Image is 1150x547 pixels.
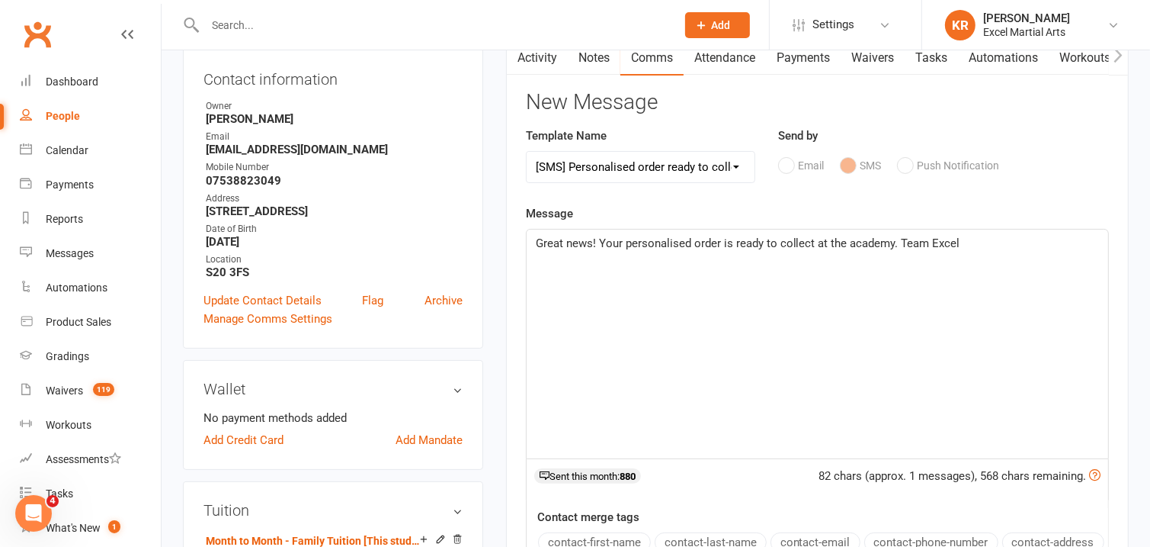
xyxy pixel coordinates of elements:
strong: [DATE] [206,235,463,249]
label: Template Name [526,127,607,145]
a: Product Sales [20,305,161,339]
div: Dashboard [46,76,98,88]
div: KR [945,10,975,40]
a: Payments [766,40,841,76]
div: Calendar [46,144,88,156]
a: Attendance [684,40,766,76]
a: Payments [20,168,161,202]
div: 82 chars (approx. 1 messages), 568 chars remaining. [818,467,1100,485]
div: Location [206,253,463,267]
div: [PERSON_NAME] [983,11,1070,25]
a: Notes [568,40,620,76]
a: Tasks [905,40,959,76]
a: Reports [20,202,161,236]
span: Great news! Your personalised order is ready to collect at the academy. Team Excel [536,236,960,250]
a: Tasks [20,477,161,511]
a: Activity [507,40,568,76]
a: Waivers [841,40,905,76]
div: Payments [46,179,94,191]
a: Flag [362,291,383,310]
a: Messages [20,236,161,271]
a: Assessments [20,442,161,477]
strong: [STREET_ADDRESS] [206,204,463,218]
a: Automations [20,271,161,305]
label: Send by [778,127,818,145]
a: Workouts [1049,40,1122,76]
input: Search... [200,14,665,36]
strong: [PERSON_NAME] [206,112,463,126]
button: Add [685,12,750,38]
span: Add [712,19,731,31]
h3: New Message [526,91,1109,114]
iframe: Intercom live chat [15,495,52,532]
span: 119 [93,383,114,396]
div: Email [206,130,463,144]
strong: 880 [620,471,636,482]
div: Tasks [46,487,73,500]
strong: 07538823049 [206,174,463,188]
div: Reports [46,213,83,225]
a: Comms [620,40,684,76]
div: Address [206,191,463,206]
h3: Contact information [203,65,463,88]
div: Waivers [46,385,83,397]
a: Archive [424,291,463,310]
a: Add Credit Card [203,431,283,449]
div: Excel Martial Arts [983,25,1070,39]
div: Date of Birth [206,222,463,236]
strong: [EMAIL_ADDRESS][DOMAIN_NAME] [206,143,463,156]
div: Sent this month: [534,468,641,484]
div: Workouts [46,419,91,431]
a: Gradings [20,339,161,374]
a: Add Mandate [396,431,463,449]
a: Dashboard [20,65,161,99]
h3: Wallet [203,381,463,397]
a: What's New1 [20,511,161,545]
a: Month to Month - Family Tuition [This student is Unlimited] [206,535,420,547]
div: Gradings [46,350,89,362]
div: People [46,110,80,122]
div: Mobile Number [206,160,463,175]
a: Calendar [20,134,161,168]
span: 1 [108,520,120,533]
a: Update Contact Details [203,291,322,310]
a: Clubworx [18,15,56,53]
a: People [20,99,161,134]
div: What's New [46,522,101,534]
a: Workouts [20,408,161,442]
a: Automations [959,40,1049,76]
h3: Tuition [203,502,463,519]
div: Owner [206,99,463,114]
span: Settings [812,8,854,42]
div: Product Sales [46,316,111,328]
label: Contact merge tags [537,508,639,526]
div: Messages [46,247,94,259]
a: Manage Comms Settings [203,310,332,328]
strong: S20 3FS [206,265,463,279]
span: 4 [46,495,59,507]
div: Automations [46,282,107,294]
div: Assessments [46,453,121,465]
a: Waivers 119 [20,374,161,408]
label: Message [526,204,573,223]
li: No payment methods added [203,409,463,427]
